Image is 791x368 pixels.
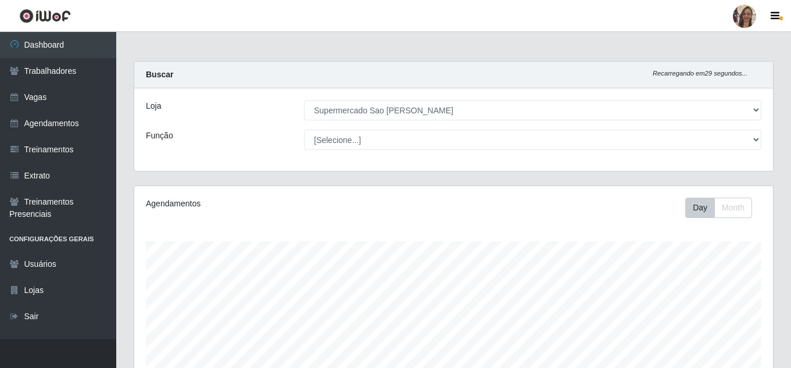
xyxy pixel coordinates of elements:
[685,198,761,218] div: Toolbar with button groups
[146,130,173,142] label: Função
[685,198,752,218] div: First group
[19,9,71,23] img: CoreUI Logo
[146,70,173,79] strong: Buscar
[146,198,392,210] div: Agendamentos
[146,100,161,112] label: Loja
[653,70,747,77] i: Recarregando em 29 segundos...
[685,198,715,218] button: Day
[714,198,752,218] button: Month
